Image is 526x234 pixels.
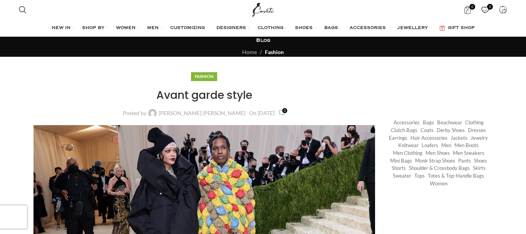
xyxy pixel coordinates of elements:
a: Tops (2,860 items) [414,172,425,180]
a: CUSTOMIZING [170,20,209,36]
h1: Avant garde style [34,88,375,103]
a: Clothing (18,143 items) [465,119,484,126]
a: WOMEN [116,20,139,36]
a: Monk strap shoes (262 items) [415,157,455,164]
a: DESIGNERS [216,20,250,36]
span: CLOTHING [258,25,283,31]
a: Fashion [195,74,213,79]
a: Loafers (193 items) [422,142,438,149]
span: MEN [147,25,159,31]
a: Knitwear (472 items) [398,142,419,149]
a: Men (1,906 items) [441,142,451,149]
a: Coats (414 items) [420,127,434,134]
a: Beachwear (451 items) [437,119,462,126]
a: GIFT SHOP [439,20,475,36]
span: NEW IN [52,25,70,31]
a: NEW IN [52,20,74,36]
a: SHOP BY [82,20,108,36]
a: Search [15,2,30,17]
a: MEN [147,20,162,36]
a: Bags (1,747 items) [423,119,434,126]
span: 0 [469,4,475,10]
a: Women (21,403 items) [430,180,447,187]
a: [PERSON_NAME] [PERSON_NAME] [159,110,245,116]
span: BAGS [324,25,338,31]
span: DESIGNERS [216,25,246,31]
a: Earrings (185 items) [389,134,407,142]
span: 0 [282,108,287,113]
a: CLOTHING [258,20,287,36]
div: My Wishlist [477,2,493,17]
span: SHOP BY [82,25,104,31]
span: Posted by [123,110,146,116]
span: SHOES [295,25,313,31]
a: Hair Accessories (245 items) [410,134,447,142]
a: Sweater (241 items) [393,172,411,180]
a: Site logo [250,6,276,12]
a: Skirts (1,010 items) [473,164,486,172]
a: Mini Bags (369 items) [390,157,412,164]
a: Shorts (296 items) [392,164,406,172]
a: Men Shoes (1,372 items) [425,149,450,157]
a: JEWELLERY [397,20,432,36]
span: JEWELLERY [397,25,428,31]
span: GIFT SHOP [448,25,475,31]
a: Jackets (1,158 items) [451,134,467,142]
a: Men Boots (296 items) [454,142,479,149]
span: 0 [487,4,493,10]
a: Clutch Bags (155 items) [391,127,417,134]
a: BAGS [324,20,342,36]
a: ACCESSORIES [350,20,390,36]
a: Accessories (745 items) [394,119,420,126]
a: SHOES [295,20,317,36]
div: Main navigation [15,20,511,36]
a: Fashion [265,49,284,55]
a: Men Sneakers (154 items) [453,149,484,157]
a: Shoes (294 items) [474,157,487,164]
a: Jewelry (409 items) [471,134,488,142]
h3: Blog [256,37,270,44]
img: GiftBag [439,25,445,31]
img: author-avatar [148,109,157,117]
a: Shoulder & Crossbody Bags (673 items) [409,164,470,172]
span: WOMEN [116,25,136,31]
a: 0 [460,2,476,17]
a: Dresses (9,518 items) [468,127,486,134]
a: Pants (1,320 items) [458,157,471,164]
time: On [DATE] [249,110,275,116]
a: Derby shoes (233 items) [437,127,465,134]
a: 0 [477,2,493,17]
a: Home [242,49,257,55]
a: Totes & Top-Handle Bags (361 items) [428,172,484,180]
span: CUSTOMIZING [170,25,205,31]
span: ACCESSORIES [350,25,386,31]
a: Men Clothing (418 items) [393,149,422,157]
a: 0 [278,109,285,117]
